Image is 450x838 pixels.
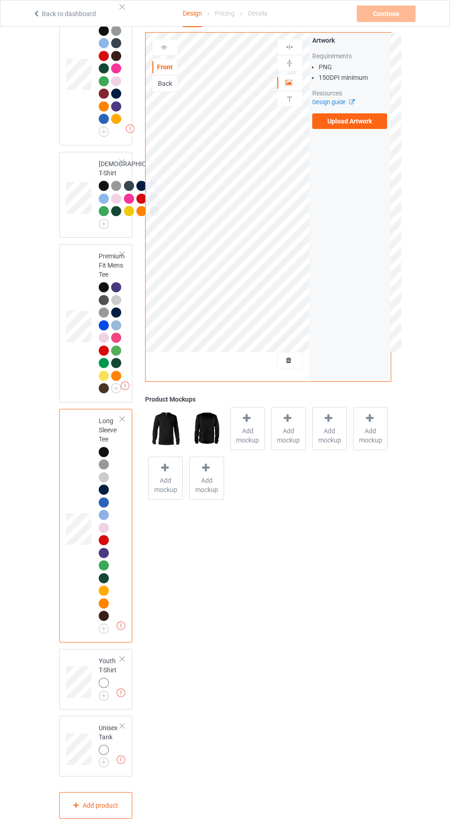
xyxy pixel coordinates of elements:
[148,407,183,450] img: regular.jpg
[117,755,125,764] img: exclamation icon
[319,62,388,72] li: PNG
[312,36,388,45] div: Artwork
[59,244,133,402] div: Premium Fit Mens Tee
[59,409,133,642] div: Long Sleeve Tee
[126,124,135,133] img: exclamation icon
[312,99,354,106] a: Design guide
[215,0,235,26] div: Pricing
[190,476,223,494] span: Add mockup
[99,251,124,393] div: Premium Fit Mens Tee
[148,457,183,500] div: Add mockup
[111,383,121,393] img: svg+xml;base64,PD94bWwgdmVyc2lvbj0iMS4wIiBlbmNvZGluZz0iVVRGLTgiPz4KPHN2ZyB3aWR0aD0iMjJweCIgaGVpZ2...
[121,381,129,390] img: exclamation icon
[99,416,121,631] div: Long Sleeve Tee
[231,426,264,445] span: Add mockup
[189,407,224,450] img: regular.jpg
[285,59,294,67] img: svg%3E%0A
[145,395,391,404] div: Product Mockups
[189,457,224,500] div: Add mockup
[353,407,388,450] div: Add mockup
[272,426,305,445] span: Add mockup
[117,688,125,697] img: exclamation icon
[271,407,306,450] div: Add mockup
[99,656,121,698] div: Youth T-Shirt
[312,407,347,450] div: Add mockup
[33,10,96,17] a: Back to dashboard
[312,113,388,129] label: Upload Artwork
[312,51,388,61] div: Requirements
[99,127,109,137] img: svg+xml;base64,PD94bWwgdmVyc2lvbj0iMS4wIiBlbmNvZGluZz0iVVRGLTgiPz4KPHN2ZyB3aWR0aD0iMjJweCIgaGVpZ2...
[285,95,294,103] img: svg%3E%0A
[149,476,182,494] span: Add mockup
[183,0,202,27] div: Design
[59,649,133,710] div: Youth T-Shirt
[231,407,265,450] div: Add mockup
[59,152,133,238] div: [DEMOGRAPHIC_DATA] T-Shirt
[99,219,109,229] img: svg+xml;base64,PD94bWwgdmVyc2lvbj0iMS4wIiBlbmNvZGluZz0iVVRGLTgiPz4KPHN2ZyB3aWR0aD0iMjJweCIgaGVpZ2...
[99,723,121,765] div: Unisex Tank
[285,43,294,51] img: svg%3E%0A
[59,792,133,819] div: Add product
[319,73,388,82] li: 150 DPI minimum
[99,4,129,134] div: Crewneck Sweatshirt
[59,716,133,777] div: Unisex Tank
[99,624,109,634] img: svg+xml;base64,PD94bWwgdmVyc2lvbj0iMS4wIiBlbmNvZGluZz0iVVRGLTgiPz4KPHN2ZyB3aWR0aD0iMjJweCIgaGVpZ2...
[152,79,177,88] div: Back
[248,0,267,26] div: Details
[99,691,109,701] img: svg+xml;base64,PD94bWwgdmVyc2lvbj0iMS4wIiBlbmNvZGluZz0iVVRGLTgiPz4KPHN2ZyB3aWR0aD0iMjJweCIgaGVpZ2...
[313,426,346,445] span: Add mockup
[354,426,387,445] span: Add mockup
[99,307,109,318] img: heather_texture.png
[152,62,177,72] div: Front
[312,89,388,98] div: Resources
[99,159,166,226] div: [DEMOGRAPHIC_DATA] T-Shirt
[117,621,125,630] img: exclamation icon
[99,757,109,767] img: svg+xml;base64,PD94bWwgdmVyc2lvbj0iMS4wIiBlbmNvZGluZz0iVVRGLTgiPz4KPHN2ZyB3aWR0aD0iMjJweCIgaGVpZ2...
